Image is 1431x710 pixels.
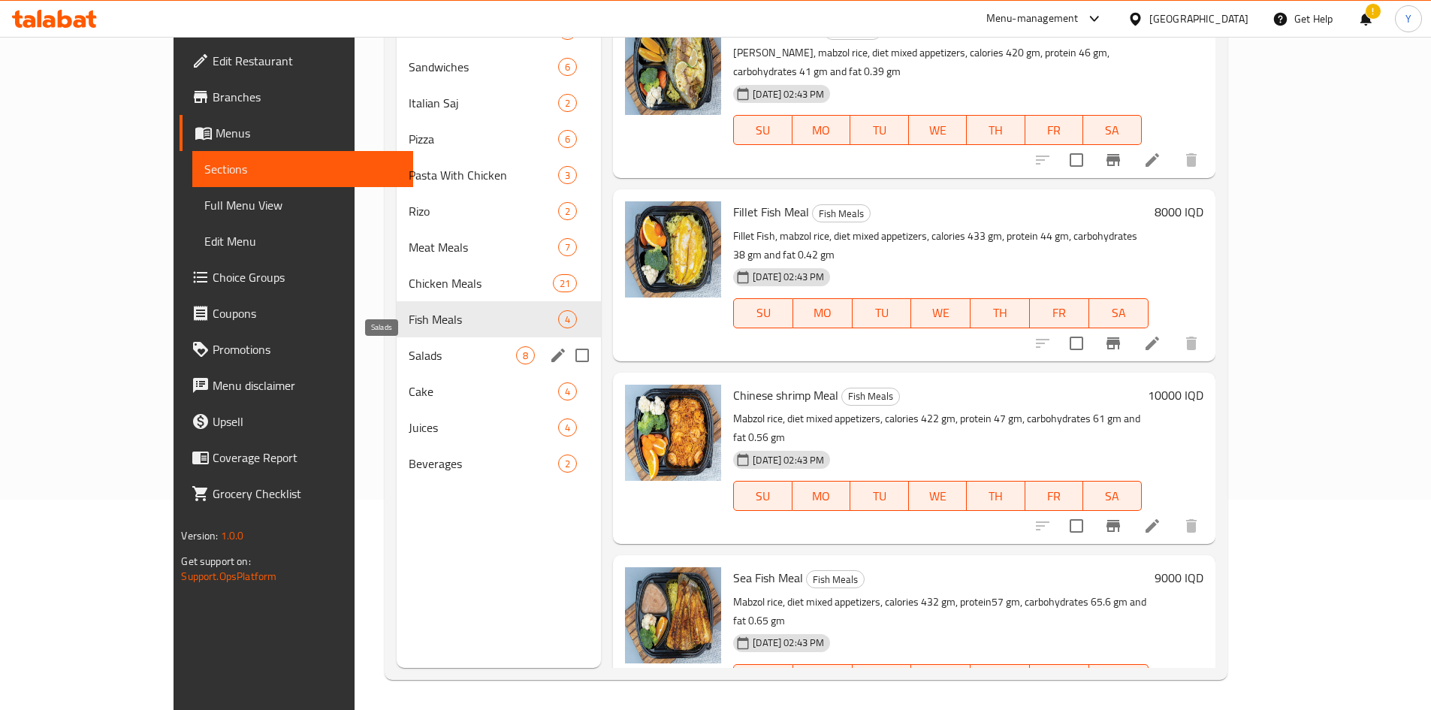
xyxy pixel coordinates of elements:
[747,636,830,650] span: [DATE] 02:43 PM
[733,115,792,145] button: SU
[213,485,400,503] span: Grocery Checklist
[1061,328,1092,359] span: Select to update
[1089,119,1135,141] span: SA
[1089,485,1135,507] span: SA
[192,187,412,223] a: Full Menu View
[517,349,534,363] span: 8
[192,223,412,259] a: Edit Menu
[397,446,601,482] div: Beverages2
[1061,510,1092,542] span: Select to update
[733,227,1148,264] p: Fillet Fish, mabzol rice, diet mixed appetizers, calories 433 gm, protein 44 gm, carbohydrates 38...
[1030,664,1089,694] button: FR
[558,310,577,328] div: items
[733,664,793,694] button: SU
[1031,119,1077,141] span: FR
[792,115,850,145] button: MO
[558,94,577,112] div: items
[1030,298,1089,328] button: FR
[221,526,244,545] span: 1.0.0
[213,268,400,286] span: Choice Groups
[853,298,912,328] button: TU
[1089,664,1149,694] button: SA
[971,664,1030,694] button: TH
[558,130,577,148] div: items
[409,274,553,292] span: Chicken Meals
[397,409,601,446] div: Juices4
[558,418,577,437] div: items
[1173,142,1209,178] button: delete
[747,87,830,101] span: [DATE] 02:43 PM
[213,88,400,106] span: Branches
[1143,334,1161,352] a: Edit menu item
[859,302,906,324] span: TU
[792,481,850,511] button: MO
[1155,201,1203,222] h6: 8000 IQD
[558,382,577,400] div: items
[409,455,558,473] div: Beverages
[213,340,400,358] span: Promotions
[1025,481,1083,511] button: FR
[181,526,218,545] span: Version:
[799,119,844,141] span: MO
[397,193,601,229] div: Rizo2
[806,570,865,588] div: Fish Meals
[625,385,721,481] img: Chinese shrimp Meal
[733,298,793,328] button: SU
[1149,11,1248,27] div: [GEOGRAPHIC_DATA]
[181,566,276,586] a: Support.OpsPlatform
[409,418,558,437] span: Juices
[559,421,576,435] span: 4
[180,331,412,367] a: Promotions
[841,388,900,406] div: Fish Meals
[409,58,558,76] div: Sandwiches
[559,168,576,183] span: 3
[213,52,400,70] span: Edit Restaurant
[559,204,576,219] span: 2
[793,664,853,694] button: MO
[397,337,601,373] div: Salads8edit
[1095,302,1143,324] span: SA
[971,298,1030,328] button: TH
[733,593,1148,630] p: Mabzol rice, diet mixed appetizers, calories 432 gm, protein57 gm, carbohydrates 65.6 gm and fat ...
[180,295,412,331] a: Coupons
[554,276,576,291] span: 21
[180,440,412,476] a: Coverage Report
[740,302,787,324] span: SU
[625,19,721,115] img: Zubaidi Fish Meal
[409,382,558,400] span: Cake
[967,481,1025,511] button: TH
[733,481,792,511] button: SU
[733,409,1141,447] p: Mabzol rice, diet mixed appetizers, calories 422 gm, protein 47 gm, carbohydrates 61 gm and fat 0...
[1089,298,1149,328] button: SA
[192,151,412,187] a: Sections
[850,115,908,145] button: TU
[977,302,1024,324] span: TH
[853,664,912,694] button: TU
[409,94,558,112] span: Italian Saj
[856,485,902,507] span: TU
[397,7,601,488] nav: Menu sections
[1155,567,1203,588] h6: 9000 IQD
[842,388,899,405] span: Fish Meals
[917,302,965,324] span: WE
[856,119,902,141] span: TU
[625,567,721,663] img: Sea Fish Meal
[397,373,601,409] div: Cake4
[559,60,576,74] span: 6
[1083,481,1141,511] button: SA
[915,119,961,141] span: WE
[733,384,838,406] span: Chinese shrimp Meal
[397,265,601,301] div: Chicken Meals21
[213,376,400,394] span: Menu disclaimer
[973,119,1019,141] span: TH
[409,310,558,328] span: Fish Meals
[733,44,1141,81] p: [PERSON_NAME], mabzol rice, diet mixed appetizers, calories 420 gm, protein 46 gm, carbohydrates ...
[799,302,847,324] span: MO
[909,115,967,145] button: WE
[181,551,250,571] span: Get support on:
[213,449,400,467] span: Coverage Report
[733,201,809,223] span: Fillet Fish Meal
[793,298,853,328] button: MO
